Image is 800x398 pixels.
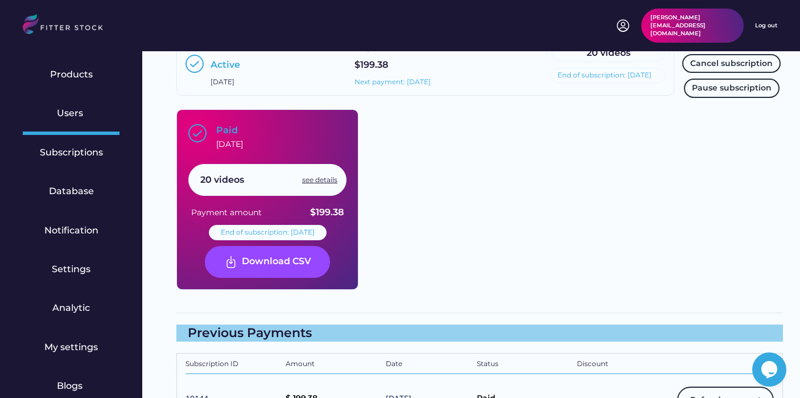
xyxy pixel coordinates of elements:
[558,47,659,59] div: 20 videos
[52,263,90,276] div: Settings
[44,224,98,237] div: Notification
[354,77,431,87] div: Next payment: [DATE]
[40,146,103,159] div: Subscriptions
[216,139,243,150] div: [DATE]
[216,124,238,137] div: Paid
[221,228,315,237] div: End of subscription: [DATE]
[286,359,380,371] div: Amount
[386,359,471,371] div: Date
[44,341,98,354] div: My settings
[176,325,783,342] div: Previous Payments
[52,302,90,314] div: Analytic
[310,206,344,219] div: $199.38
[477,359,571,371] div: Status
[191,207,262,219] div: Payment amount
[354,59,388,71] div: $199.38
[57,380,85,392] div: Blogs
[224,255,238,269] img: Frame%20%287%29.svg
[242,255,311,269] div: Download CSV
[650,14,735,38] div: [PERSON_NAME][EMAIL_ADDRESS][DOMAIN_NAME]
[211,77,234,87] div: [DATE]
[558,71,651,80] div: End of subscription: [DATE]
[682,54,781,73] button: Cancel subscription
[752,352,789,387] iframe: chat widget
[188,124,207,142] img: Group%201000002397.svg
[616,19,630,32] img: profile-circle.svg
[57,107,85,120] div: Users
[577,359,671,371] div: Discount
[755,22,777,30] div: Log out
[684,79,780,98] button: Pause subscription
[302,175,337,185] div: see details
[185,55,204,73] img: Group%201000002397.svg
[50,68,93,81] div: Products
[185,359,280,371] div: Subscription ID
[211,59,240,71] div: Active
[23,14,113,38] img: LOGO.svg
[200,174,244,186] div: 20 videos
[49,185,94,198] div: Database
